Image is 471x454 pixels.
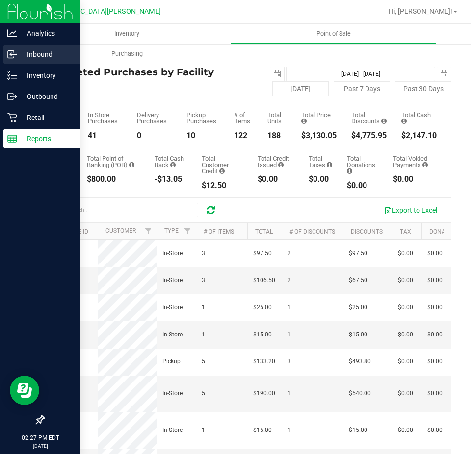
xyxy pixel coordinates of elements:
[398,389,413,398] span: $0.00
[186,112,219,124] div: Pickup Purchases
[7,49,17,59] inline-svg: Inbound
[4,433,76,442] p: 02:27 PM EDT
[4,442,76,450] p: [DATE]
[7,113,17,122] inline-svg: Retail
[427,303,443,312] span: $0.00
[87,155,140,168] div: Total Point of Banking (POB)
[427,249,443,258] span: $0.00
[349,357,371,366] span: $493.80
[202,330,205,339] span: 1
[301,112,337,124] div: Total Price
[24,44,230,64] a: Purchasing
[204,228,234,235] a: # of Items
[378,202,444,218] button: Export to Excel
[202,276,205,285] span: 3
[400,228,411,235] a: Tax
[427,330,443,339] span: $0.00
[309,175,333,183] div: $0.00
[347,168,352,174] i: Sum of all round-up-to-next-dollar total price adjustments for all purchases in the date range.
[98,49,156,58] span: Purchasing
[427,389,443,398] span: $0.00
[40,7,161,16] span: [GEOGRAPHIC_DATA][PERSON_NAME]
[253,249,272,258] span: $97.50
[401,112,437,124] div: Total Cash
[393,155,437,168] div: Total Voided Payments
[155,175,186,183] div: -$13.05
[437,67,451,81] span: select
[327,162,332,168] i: Sum of the total taxes for all purchases in the date range.
[289,228,335,235] a: # of Discounts
[288,249,291,258] span: 2
[349,426,367,435] span: $15.00
[349,330,367,339] span: $15.00
[309,155,333,168] div: Total Taxes
[186,132,219,140] div: 10
[202,357,205,366] span: 5
[101,29,153,38] span: Inventory
[137,112,172,124] div: Delivery Purchases
[288,276,291,285] span: 2
[334,81,390,96] button: Past 7 Days
[230,24,437,44] a: Point of Sale
[7,134,17,143] inline-svg: Reports
[155,155,186,168] div: Total Cash Back
[303,29,364,38] span: Point of Sale
[17,91,76,102] p: Outbound
[253,389,275,398] span: $190.00
[258,175,294,183] div: $0.00
[24,24,230,44] a: Inventory
[17,48,76,60] p: Inbound
[7,71,17,80] inline-svg: Inventory
[162,249,183,258] span: In-Store
[270,67,284,81] span: select
[202,426,205,435] span: 1
[202,249,205,258] span: 3
[349,276,367,285] span: $67.50
[288,330,291,339] span: 1
[202,303,205,312] span: 1
[347,155,378,174] div: Total Donations
[17,27,76,39] p: Analytics
[427,357,443,366] span: $0.00
[162,276,183,285] span: In-Store
[162,389,183,398] span: In-Store
[88,132,122,140] div: 41
[288,389,291,398] span: 1
[162,330,183,339] span: In-Store
[51,203,198,217] input: Search...
[398,357,413,366] span: $0.00
[253,303,272,312] span: $25.00
[349,389,371,398] span: $540.00
[253,357,275,366] span: $133.20
[17,112,76,123] p: Retail
[301,118,307,124] i: Sum of the total prices of all purchases in the date range.
[427,426,443,435] span: $0.00
[253,426,272,435] span: $15.00
[43,67,247,88] h4: Completed Purchases by Facility Report
[17,133,76,144] p: Reports
[258,155,294,168] div: Total Credit Issued
[401,132,437,140] div: $2,147.10
[105,227,136,234] a: Customer
[170,162,176,168] i: Sum of the cash-back amounts from rounded-up electronic payments for all purchases in the date ra...
[389,7,452,15] span: Hi, [PERSON_NAME]!
[347,182,378,190] div: $0.00
[7,28,17,38] inline-svg: Analytics
[202,389,205,398] span: 5
[398,249,413,258] span: $0.00
[137,132,172,140] div: 0
[398,276,413,285] span: $0.00
[88,112,122,124] div: In Store Purchases
[349,303,367,312] span: $25.00
[398,303,413,312] span: $0.00
[219,168,225,174] i: Sum of the successful, non-voided payments using account credit for all purchases in the date range.
[253,330,272,339] span: $15.00
[278,162,284,168] i: Sum of all account credit issued for all refunds from returned purchases in the date range.
[398,330,413,339] span: $0.00
[180,223,196,239] a: Filter
[351,112,387,124] div: Total Discounts
[288,357,291,366] span: 3
[234,132,253,140] div: 122
[351,228,383,235] a: Discounts
[202,155,243,174] div: Total Customer Credit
